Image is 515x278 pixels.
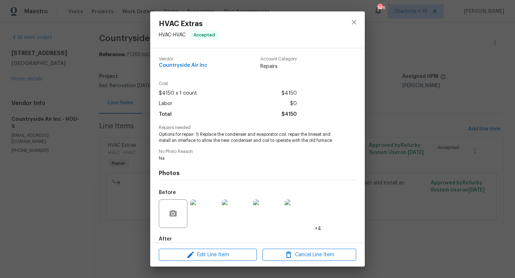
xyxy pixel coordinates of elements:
[159,149,356,154] span: No Photo Reason
[315,225,321,232] span: +4
[159,131,337,144] span: Options for repair: 1) Replace the condenser and evaporator coil, repair the lineset and install ...
[260,57,297,61] span: Account Category
[159,109,172,120] span: Total
[159,237,172,242] h5: After
[159,81,297,86] span: Cost
[260,63,297,70] span: Repairs
[265,250,354,259] span: Cancel Line Item
[290,99,297,109] span: $0
[159,190,176,195] h5: Before
[377,4,382,11] div: 346
[159,125,356,130] span: Repairs needed
[159,170,356,177] h4: Photos
[159,99,172,109] span: Labor
[281,109,297,120] span: $4150
[159,57,207,61] span: Vendor
[263,249,356,261] button: Cancel Line Item
[281,88,297,99] span: $4150
[159,249,257,261] button: Edit Line Item
[191,31,218,39] span: Accepted
[159,63,207,68] span: Countryside Air Inc
[161,250,255,259] span: Edit Line Item
[159,155,337,162] span: Na
[159,33,186,38] span: HVAC - HVAC
[159,20,219,28] span: HVAC Extras
[159,88,197,99] span: $4150 x 1 count
[345,14,363,31] button: close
